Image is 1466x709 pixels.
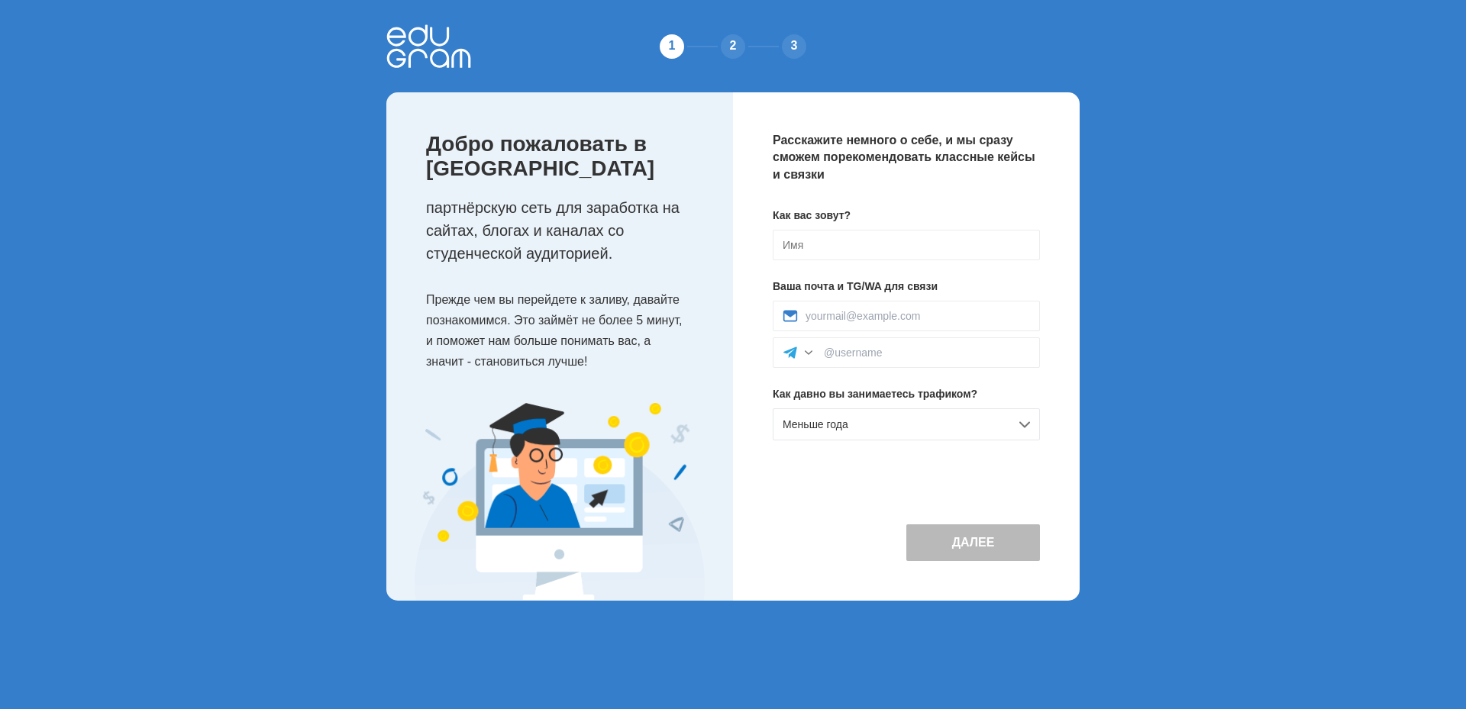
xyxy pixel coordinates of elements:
input: Имя [773,230,1040,260]
input: @username [824,346,1030,359]
p: Прежде чем вы перейдете к заливу, давайте познакомимся. Это займёт не более 5 минут, и поможет на... [426,289,702,372]
span: Меньше года [783,418,848,430]
div: 3 [779,31,809,62]
p: партнёрскую сеть для заработка на сайтах, блогах и каналах со студенческой аудиторией. [426,196,702,265]
p: Ваша почта и TG/WA для связи [773,279,1040,295]
p: Добро пожаловать в [GEOGRAPHIC_DATA] [426,132,702,181]
img: Expert Image [415,403,705,601]
div: 1 [657,31,687,62]
p: Как давно вы занимаетесь трафиком? [773,386,1040,402]
input: yourmail@example.com [806,310,1030,322]
button: Далее [906,524,1040,561]
div: 2 [718,31,748,62]
p: Расскажите немного о себе, и мы сразу сможем порекомендовать классные кейсы и связки [773,132,1040,183]
p: Как вас зовут? [773,208,1040,224]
